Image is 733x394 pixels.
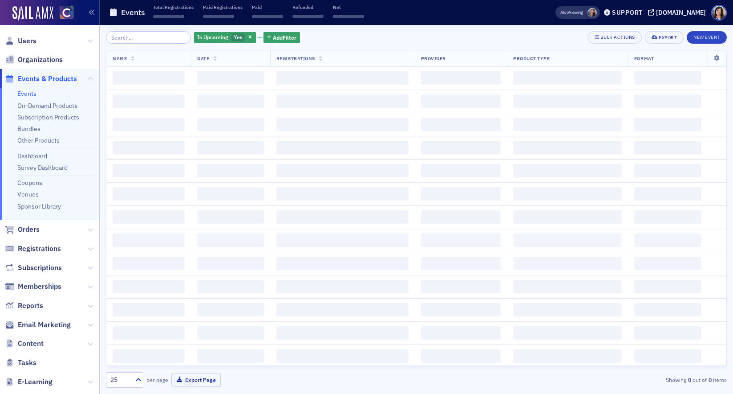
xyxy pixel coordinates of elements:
[421,234,501,247] span: ‌
[113,280,185,293] span: ‌
[513,234,622,247] span: ‌
[17,202,61,210] a: Sponsor Library
[513,349,622,363] span: ‌
[634,141,701,154] span: ‌
[560,9,583,16] span: Viewing
[634,257,701,270] span: ‌
[197,141,264,154] span: ‌
[513,141,622,154] span: ‌
[421,326,501,340] span: ‌
[106,31,191,44] input: Search…
[113,71,185,85] span: ‌
[276,234,409,247] span: ‌
[113,187,185,201] span: ‌
[276,164,409,177] span: ‌
[18,377,53,387] span: E-Learning
[113,303,185,316] span: ‌
[197,71,264,85] span: ‌
[197,280,264,293] span: ‌
[252,4,283,10] p: Paid
[421,94,501,108] span: ‌
[276,141,409,154] span: ‌
[634,326,701,340] span: ‌
[634,164,701,177] span: ‌
[18,36,36,46] span: Users
[197,210,264,224] span: ‌
[5,55,63,65] a: Organizations
[276,187,409,201] span: ‌
[634,187,701,201] span: ‌
[5,263,62,273] a: Subscriptions
[588,31,642,44] button: Bulk Actions
[513,303,622,316] span: ‌
[17,179,42,187] a: Coupons
[421,349,501,363] span: ‌
[634,280,701,293] span: ‌
[113,118,185,131] span: ‌
[421,118,501,131] span: ‌
[60,6,73,20] img: SailAMX
[421,187,501,201] span: ‌
[276,303,409,316] span: ‌
[5,74,77,84] a: Events & Products
[18,74,77,84] span: Events & Products
[587,8,597,17] span: Tiffany Carson
[5,225,40,234] a: Orders
[113,349,185,363] span: ‌
[421,141,501,154] span: ‌
[194,32,256,43] div: Yes
[513,164,622,177] span: ‌
[513,257,622,270] span: ‌
[659,35,677,40] div: Export
[203,4,243,10] p: Paid Registrations
[18,358,36,368] span: Tasks
[560,9,569,15] div: Also
[234,33,243,41] span: Yes
[17,190,39,198] a: Venues
[18,320,71,330] span: Email Marketing
[656,8,706,16] div: [DOMAIN_NAME]
[292,4,324,10] p: Refunded
[276,94,409,108] span: ‌
[18,339,44,349] span: Content
[276,210,409,224] span: ‌
[171,373,221,387] button: Export Page
[18,282,61,291] span: Memberships
[513,55,550,62] span: Product Type
[634,303,701,316] span: ‌
[18,55,63,65] span: Organizations
[113,164,185,177] span: ‌
[513,118,622,131] span: ‌
[276,71,409,85] span: ‌
[153,4,194,10] p: Total Registrations
[634,234,701,247] span: ‌
[197,234,264,247] span: ‌
[421,55,446,62] span: Provider
[146,376,168,384] label: per page
[113,141,185,154] span: ‌
[5,358,36,368] a: Tasks
[600,35,635,40] div: Bulk Actions
[17,102,77,110] a: On-Demand Products
[113,257,185,270] span: ‌
[276,55,315,62] span: Registrations
[421,164,501,177] span: ‌
[197,303,264,316] span: ‌
[513,326,622,340] span: ‌
[513,187,622,201] span: ‌
[197,326,264,340] span: ‌
[686,376,693,384] strong: 0
[12,6,53,21] img: SailAMX
[263,32,300,43] button: AddFilter
[113,210,185,224] span: ‌
[333,4,364,10] p: Net
[276,118,409,131] span: ‌
[18,225,40,234] span: Orders
[513,94,622,108] span: ‌
[634,118,701,131] span: ‌
[17,136,60,144] a: Other Products
[197,94,264,108] span: ‌
[276,326,409,340] span: ‌
[197,55,209,62] span: Date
